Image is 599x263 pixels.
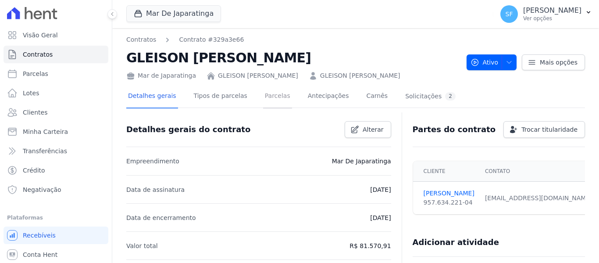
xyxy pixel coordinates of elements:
[4,162,108,179] a: Crédito
[332,156,391,166] p: Mar De Japaratinga
[23,127,68,136] span: Minha Carteira
[523,6,581,15] p: [PERSON_NAME]
[424,198,474,207] div: 957.634.221-04
[471,54,499,70] span: Ativo
[349,241,391,251] p: R$ 81.570,91
[23,108,47,117] span: Clientes
[522,54,585,70] a: Mais opções
[126,35,460,44] nav: Breadcrumb
[4,26,108,44] a: Visão Geral
[370,213,391,223] p: [DATE]
[445,92,456,101] div: 2
[4,46,108,63] a: Contratos
[4,181,108,198] a: Negativação
[4,142,108,160] a: Transferências
[4,227,108,244] a: Recebíveis
[23,69,48,78] span: Parcelas
[493,2,599,26] button: SF [PERSON_NAME] Ver opções
[126,48,460,68] h2: GLEISON [PERSON_NAME]
[424,189,474,198] a: [PERSON_NAME]
[126,35,156,44] a: Contratos
[126,85,178,108] a: Detalhes gerais
[4,65,108,83] a: Parcelas
[263,85,292,108] a: Parcelas
[126,241,158,251] p: Valor total
[23,231,56,240] span: Recebíveis
[7,213,105,223] div: Plataformas
[4,84,108,102] a: Lotes
[218,71,298,80] a: GLEISON [PERSON_NAME]
[4,123,108,141] a: Minha Carteira
[23,31,58,40] span: Visão Geral
[23,166,45,175] span: Crédito
[23,147,67,155] span: Transferências
[413,124,496,135] h3: Partes do contrato
[370,184,391,195] p: [DATE]
[413,161,480,182] th: Cliente
[413,237,499,248] h3: Adicionar atividade
[192,85,249,108] a: Tipos de parcelas
[521,125,578,134] span: Trocar titularidade
[126,124,250,135] h3: Detalhes gerais do contrato
[126,5,221,22] button: Mar De Japaratinga
[506,11,513,17] span: SF
[126,213,196,223] p: Data de encerramento
[467,54,517,70] button: Ativo
[306,85,351,108] a: Antecipações
[126,156,179,166] p: Empreendimento
[364,85,389,108] a: Carnês
[179,35,244,44] a: Contrato #329a3e66
[23,50,53,59] span: Contratos
[320,71,400,80] a: GLEISON [PERSON_NAME]
[23,89,39,97] span: Lotes
[126,35,244,44] nav: Breadcrumb
[126,71,196,80] div: Mar de Japaratinga
[503,121,585,138] a: Trocar titularidade
[126,184,185,195] p: Data de assinatura
[363,125,384,134] span: Alterar
[403,85,457,108] a: Solicitações2
[405,92,456,101] div: Solicitações
[345,121,391,138] a: Alterar
[23,185,61,194] span: Negativação
[4,104,108,121] a: Clientes
[540,58,578,67] span: Mais opções
[23,250,57,259] span: Conta Hent
[523,15,581,22] p: Ver opções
